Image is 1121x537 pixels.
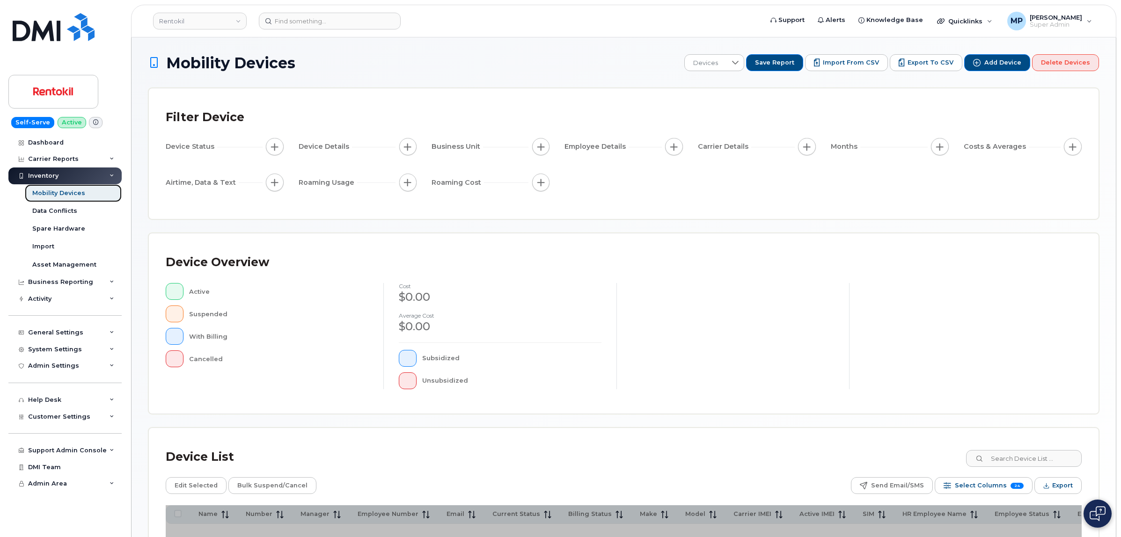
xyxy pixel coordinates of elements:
span: Months [831,142,860,152]
div: Unsubsidized [422,372,601,389]
div: $0.00 [399,319,601,334]
button: Delete Devices [1032,54,1099,71]
span: Import from CSV [823,58,879,67]
span: Employee Details [564,142,629,152]
button: Save Report [746,54,803,71]
span: Export to CSV [908,58,953,67]
span: Select Columns [955,479,1007,493]
span: Costs & Averages [964,142,1029,152]
span: Mobility Devices [166,55,295,71]
div: Suspended [189,305,369,322]
div: Device Overview [166,250,269,275]
div: Device List [166,445,234,469]
div: Cancelled [189,350,369,367]
img: Open chat [1090,506,1106,521]
div: Subsidized [422,350,601,367]
span: Carrier Details [698,142,751,152]
button: Send Email/SMS [851,477,933,494]
span: Add Device [984,58,1021,67]
input: Search Device List ... [966,450,1082,467]
button: Bulk Suspend/Cancel [228,477,316,494]
span: Delete Devices [1041,58,1090,67]
button: Export to CSV [890,54,962,71]
span: Export [1052,479,1073,493]
button: Edit Selected [166,477,227,494]
span: Roaming Cost [432,178,484,188]
span: Device Details [299,142,352,152]
div: With Billing [189,328,369,345]
span: Device Status [166,142,217,152]
div: Filter Device [166,105,244,130]
span: Edit Selected [175,479,218,493]
span: 24 [1011,483,1024,489]
button: Add Device [964,54,1030,71]
h4: cost [399,283,601,289]
span: Airtime, Data & Text [166,178,239,188]
h4: Average cost [399,312,601,319]
span: Devices [685,55,726,72]
span: Save Report [755,58,794,67]
button: Export [1034,477,1082,494]
span: Bulk Suspend/Cancel [237,479,308,493]
button: Select Columns 24 [935,477,1033,494]
span: Business Unit [432,142,483,152]
div: Active [189,283,369,300]
span: Roaming Usage [299,178,357,188]
button: Import from CSV [805,54,888,71]
div: $0.00 [399,289,601,305]
span: Send Email/SMS [871,479,924,493]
